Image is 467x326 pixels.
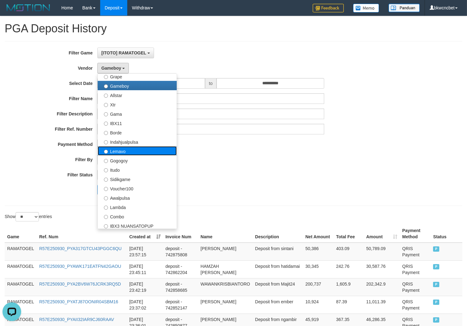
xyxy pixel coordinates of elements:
[104,224,108,228] input: IBX3 NUANSATOPUP
[364,278,400,296] td: 202,342.9
[127,296,163,314] td: [DATE] 23:37:02
[104,206,108,210] input: Lambda
[104,122,108,126] input: IBX11
[98,128,177,137] label: Borde
[98,202,177,212] label: Lambda
[303,243,334,261] td: 50,386
[37,225,127,243] th: Ref. Num
[16,212,39,221] select: Showentries
[104,103,108,107] input: Xtr
[104,140,108,144] input: Indahjualpulsa
[198,225,253,243] th: Name
[98,118,177,128] label: IBX11
[400,243,431,261] td: QRIS Payment
[313,4,344,12] img: Feedback.jpg
[303,260,334,278] td: 30,345
[101,66,121,71] span: Gameboy
[5,225,37,243] th: Game
[253,243,303,261] td: Deposit from sintani
[364,225,400,243] th: Amount: activate to sort column ascending
[198,260,253,278] td: HAMZAH [PERSON_NAME]
[364,296,400,314] td: 11,011.39
[127,243,163,261] td: [DATE] 23:57:15
[98,184,177,193] label: Voucher100
[39,299,118,304] a: R57E250930_PYATJ87OONIR04SBM16
[198,243,253,261] td: [PERSON_NAME]
[303,278,334,296] td: 200,737
[104,131,108,135] input: Borde
[431,225,462,243] th: Status
[400,296,431,314] td: QRIS Payment
[2,2,21,21] button: Open LiveChat chat widget
[400,225,431,243] th: Payment Method
[98,90,177,100] label: Allstar
[364,243,400,261] td: 50,789.09
[334,225,364,243] th: Total Fee
[98,146,177,156] label: Lemavo
[163,243,198,261] td: deposit - 742875808
[433,300,439,305] span: PAID
[104,112,108,116] input: Gama
[198,296,253,314] td: [PERSON_NAME]
[98,72,177,81] label: Grape
[98,156,177,165] label: Gogogoy
[400,260,431,278] td: QRIS Payment
[433,317,439,323] span: PAID
[5,22,462,35] h1: PGA Deposit History
[127,225,163,243] th: Created at: activate to sort column ascending
[5,3,52,12] img: MOTION_logo.png
[104,150,108,154] input: Lemavo
[104,94,108,98] input: Allstar
[104,215,108,219] input: Combo
[205,78,217,89] span: to
[104,75,108,79] input: Grape
[98,221,177,230] label: IBX3 NUANSATOPUP
[98,137,177,146] label: Indahjualpulsa
[98,174,177,184] label: Sidikgame
[253,225,303,243] th: Description
[253,296,303,314] td: Deposit from ember
[104,196,108,200] input: Awalpulsa
[5,278,37,296] td: RAMATOGEL
[433,246,439,252] span: PAID
[39,317,114,322] a: R57E250930_PYAII32IAR9CJ60RAAV
[98,165,177,174] label: Itudo
[334,260,364,278] td: 242.76
[5,260,37,278] td: RAMATOGEL
[98,109,177,118] label: Gama
[334,243,364,261] td: 403.09
[253,278,303,296] td: Deposit from Majit24
[97,63,129,73] button: Gameboy
[39,264,121,269] a: R57E250930_PYAWK171EATFN42GAOU
[163,225,198,243] th: Invoice Num
[303,296,334,314] td: 10,924
[433,282,439,287] span: PAID
[98,212,177,221] label: Combo
[303,225,334,243] th: Net Amount
[163,296,198,314] td: deposit - 742852147
[101,50,146,55] span: [ITOTO] RAMATOGEL
[127,260,163,278] td: [DATE] 23:45:11
[198,278,253,296] td: WAWANKRISBIANTORO
[389,4,420,12] img: panduan.png
[5,296,37,314] td: RAMATOGEL
[433,264,439,269] span: PAID
[253,260,303,278] td: Deposit from hatidamai
[334,296,364,314] td: 87.39
[39,282,121,286] a: R57E250930_PYA2BV6W76JCRK3RQ5D
[104,159,108,163] input: Gogogoy
[39,246,122,251] a: R57E250930_PYA317GTCU43PGGC6QU
[334,278,364,296] td: 1,605.9
[5,243,37,261] td: RAMATOGEL
[104,178,108,182] input: Sidikgame
[353,4,379,12] img: Button%20Memo.svg
[163,278,198,296] td: deposit - 742858685
[98,193,177,202] label: Awalpulsa
[163,260,198,278] td: deposit - 742862204
[98,100,177,109] label: Xtr
[104,84,108,88] input: Gameboy
[127,278,163,296] td: [DATE] 23:42:19
[104,187,108,191] input: Voucher100
[5,212,52,221] label: Show entries
[97,48,154,58] button: [ITOTO] RAMATOGEL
